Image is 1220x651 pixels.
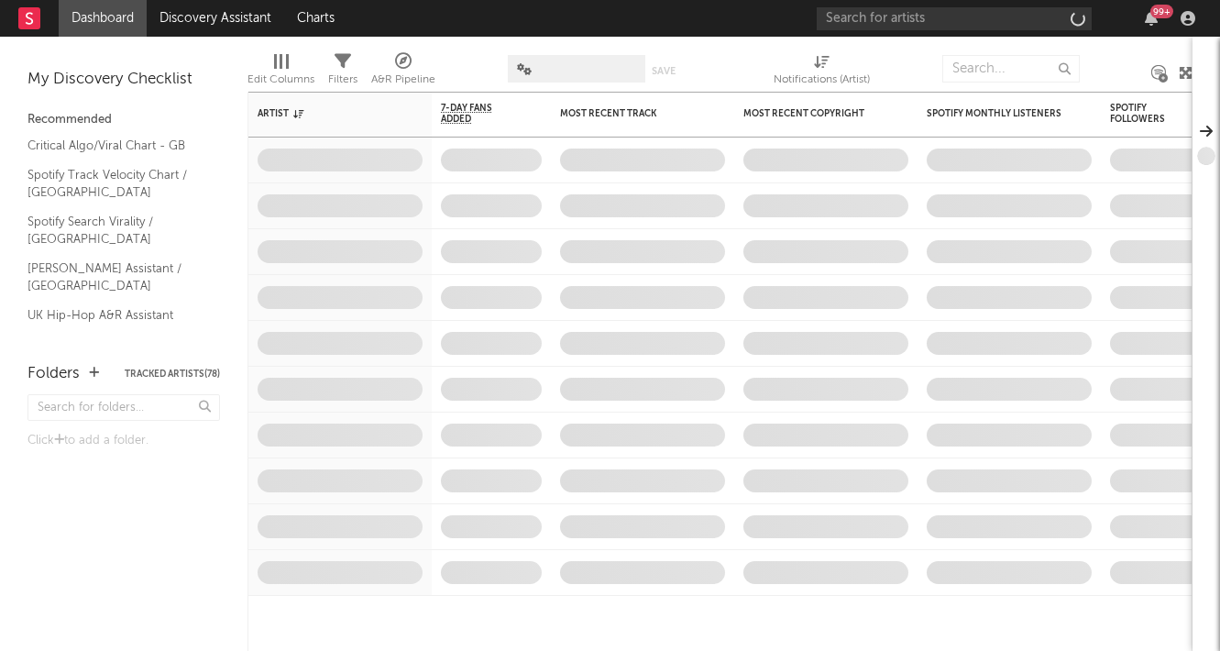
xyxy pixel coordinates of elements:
input: Search... [942,55,1080,83]
button: Save [652,66,676,76]
div: Filters [328,46,357,99]
button: 99+ [1145,11,1158,26]
span: 7-Day Fans Added [441,103,514,125]
div: Notifications (Artist) [774,46,870,99]
a: Spotify Search Virality / [GEOGRAPHIC_DATA] [27,212,202,249]
input: Search for artists [817,7,1092,30]
div: 99 + [1150,5,1173,18]
div: Artist [258,108,395,119]
div: Most Recent Track [560,108,698,119]
div: My Discovery Checklist [27,69,220,91]
a: UK Hip-Hop A&R Assistant [27,305,202,325]
button: Tracked Artists(78) [125,370,220,379]
div: Click to add a folder. [27,430,220,452]
div: Spotify Monthly Listeners [927,108,1064,119]
div: Edit Columns [247,69,314,91]
div: A&R Pipeline [371,46,435,99]
div: Notifications (Artist) [774,69,870,91]
div: Filters [328,69,357,91]
a: [PERSON_NAME] Assistant / [GEOGRAPHIC_DATA] [27,259,202,296]
div: Edit Columns [247,46,314,99]
input: Search for folders... [27,394,220,421]
a: Spotify Track Velocity Chart / [GEOGRAPHIC_DATA] [27,165,202,203]
div: Folders [27,363,80,385]
div: Recommended [27,109,220,131]
div: A&R Pipeline [371,69,435,91]
div: Spotify Followers [1110,103,1174,125]
a: Critical Algo/Viral Chart - GB [27,136,202,156]
div: Most Recent Copyright [743,108,881,119]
